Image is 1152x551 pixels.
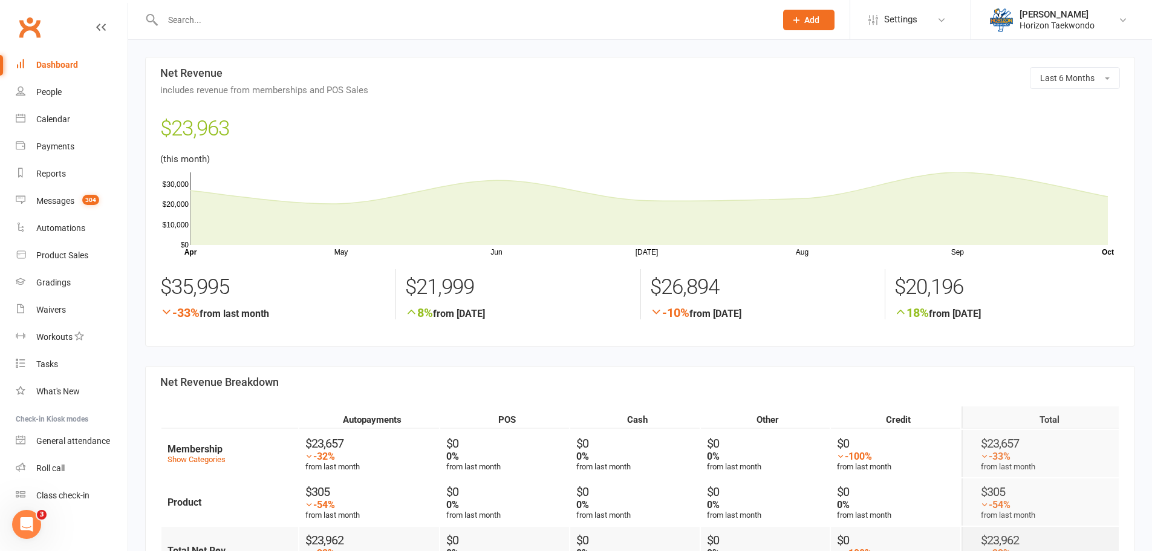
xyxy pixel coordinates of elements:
[837,484,960,499] div: $0
[168,497,201,508] strong: Product
[82,195,99,205] span: 304
[299,406,439,429] th: Autopayments
[16,106,128,133] a: Calendar
[36,305,66,315] div: Waivers
[440,478,569,526] td: from last month
[16,79,128,106] a: People
[650,305,689,320] span: -10%
[16,51,128,79] a: Dashboard
[446,499,459,510] strong: 0%
[446,451,459,462] strong: 0%
[305,484,439,499] div: $305
[36,114,70,124] div: Calendar
[36,250,88,260] div: Product Sales
[570,430,699,477] td: from last month
[313,499,335,510] strong: -54%
[576,533,699,547] div: $0
[16,482,128,509] a: Class kiosk mode
[405,305,433,320] span: 8%
[16,215,128,242] a: Automations
[894,269,1120,305] div: $20,196
[168,455,226,464] a: Show Categories
[36,436,110,446] div: General attendance
[16,133,128,160] a: Payments
[707,451,720,462] strong: 0%
[707,499,720,510] strong: 0%
[16,455,128,482] a: Roll call
[831,406,960,429] th: Credit
[783,10,835,30] button: Add
[305,436,439,451] div: $23,657
[36,386,80,396] div: What's New
[440,406,569,429] th: POS
[1040,73,1095,83] span: Last 6 Months
[576,436,699,451] div: $0
[1030,67,1120,89] button: Last 6 Months
[845,451,872,462] strong: -100%
[16,269,128,296] a: Gradings
[804,15,819,25] span: Add
[884,6,917,33] span: Settings
[305,533,439,547] div: $23,962
[36,223,85,233] div: Automations
[570,478,699,526] td: from last month
[707,484,830,499] div: $0
[405,269,631,305] div: $21,999
[159,11,767,28] input: Search...
[701,430,830,477] td: from last month
[36,196,74,206] div: Messages
[570,406,699,429] th: Cash
[160,112,1120,257] div: (this month)
[831,430,960,477] td: from last month
[837,499,850,510] strong: 0%
[160,112,1120,152] div: $23,963
[1020,20,1095,31] div: Horizon Taekwondo
[36,278,71,287] div: Gradings
[160,67,1120,95] h3: Net Revenue
[446,533,569,547] div: $0
[36,359,58,369] div: Tasks
[446,436,569,451] div: $0
[1020,9,1095,20] div: [PERSON_NAME]
[16,428,128,455] a: General attendance kiosk mode
[576,451,589,462] strong: 0%
[701,478,830,526] td: from last month
[160,85,1120,96] span: includes revenue from memberships and POS Sales
[160,305,200,320] span: -33%
[36,463,65,473] div: Roll call
[16,187,128,215] a: Messages 304
[707,436,830,451] div: $0
[446,484,569,499] div: $0
[12,510,41,539] iframe: Intercom live chat
[962,478,1119,526] td: from last month
[16,296,128,324] a: Waivers
[36,332,73,342] div: Workouts
[16,160,128,187] a: Reports
[894,305,1120,319] strong: from [DATE]
[37,510,47,520] span: 3
[36,169,66,178] div: Reports
[405,305,631,319] strong: from [DATE]
[36,87,62,97] div: People
[989,8,1014,32] img: thumb_image1625461565.png
[701,406,830,429] th: Other
[36,491,89,500] div: Class check-in
[305,451,439,471] div: from last month
[16,351,128,378] a: Tasks
[962,406,1119,429] th: Total
[16,378,128,405] a: What's New
[15,12,45,42] a: Clubworx
[650,305,876,319] strong: from [DATE]
[160,376,1120,388] h3: Net Revenue Breakdown
[962,430,1119,477] td: from last month
[576,484,699,499] div: $0
[837,436,960,451] div: $0
[160,269,386,305] div: $35,995
[576,499,589,510] strong: 0%
[16,242,128,269] a: Product Sales
[650,269,876,305] div: $26,894
[831,478,960,526] td: from last month
[440,430,569,477] td: from last month
[168,443,223,455] strong: Membership
[305,499,439,520] div: from last month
